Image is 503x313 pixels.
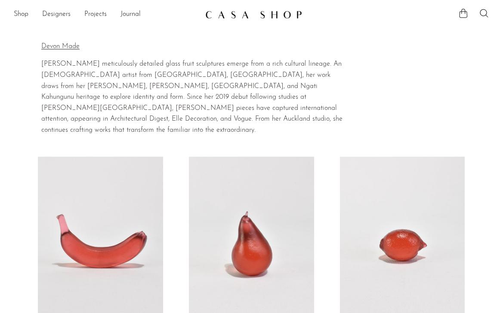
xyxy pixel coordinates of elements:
[41,41,343,52] p: Devon Made
[84,9,107,20] a: Projects
[42,9,71,20] a: Designers
[14,7,198,22] nav: Desktop navigation
[120,9,141,20] a: Journal
[41,59,343,136] p: [PERSON_NAME] meticulously detailed glass fruit sculptures emerge from a rich cultural lineage. A...
[14,7,198,22] ul: NEW HEADER MENU
[14,9,28,20] a: Shop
